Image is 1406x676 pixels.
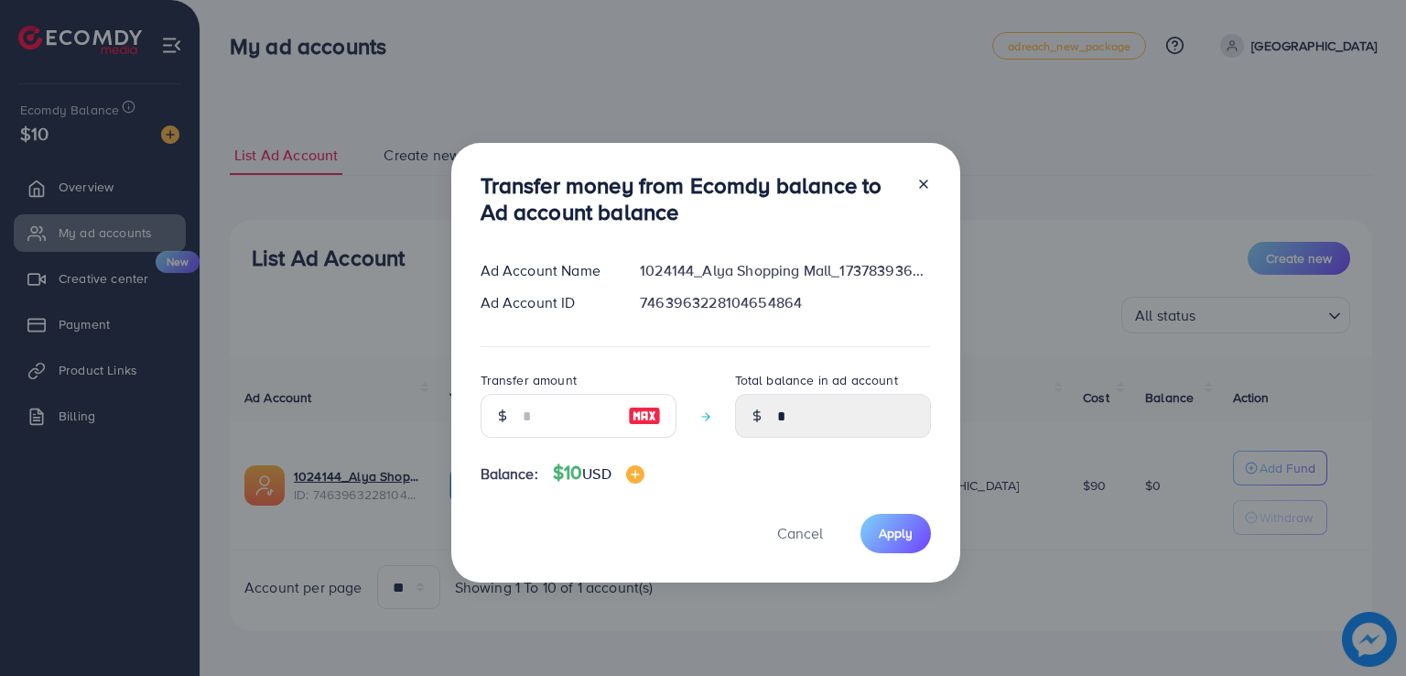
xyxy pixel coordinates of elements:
[466,292,626,313] div: Ad Account ID
[735,371,898,389] label: Total balance in ad account
[860,514,931,553] button: Apply
[777,523,823,543] span: Cancel
[626,465,644,484] img: image
[481,172,902,225] h3: Transfer money from Ecomdy balance to Ad account balance
[582,463,611,484] span: USD
[625,292,945,313] div: 7463963228104654864
[553,462,644,485] h4: $10
[481,463,538,485] span: Balance:
[879,524,913,542] span: Apply
[481,371,577,389] label: Transfer amount
[754,514,846,553] button: Cancel
[466,260,626,281] div: Ad Account Name
[628,405,661,427] img: image
[625,260,945,281] div: 1024144_Alya Shopping Mall_1737839368116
